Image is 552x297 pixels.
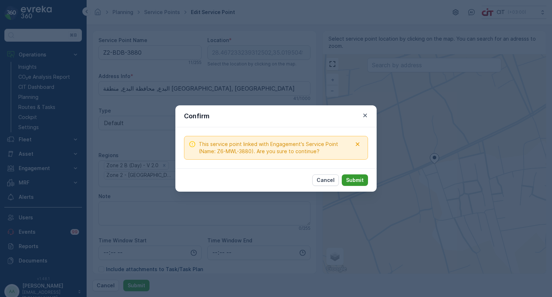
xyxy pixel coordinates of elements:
button: Submit [342,174,368,186]
button: Cancel [312,174,339,186]
p: Cancel [317,177,335,184]
p: Submit [346,177,364,184]
p: Confirm [184,111,210,121]
span: This service point linked with Engagement's Service Point (Name: Z6-MWL-3880). Are you sure to co... [199,141,352,155]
